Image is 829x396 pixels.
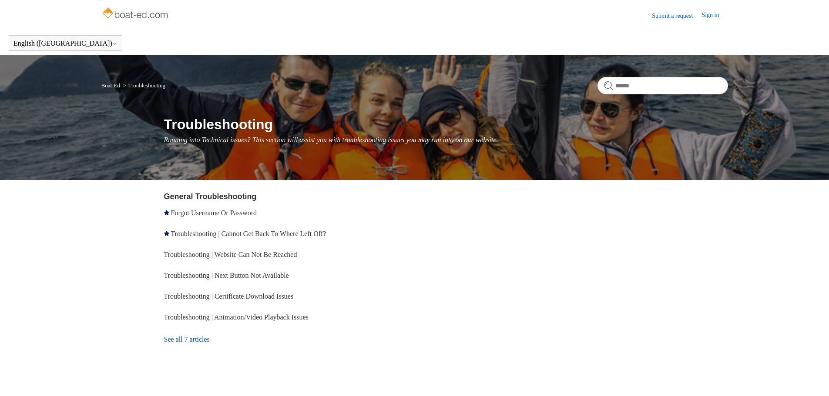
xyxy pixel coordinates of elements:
[164,135,728,145] p: Running into Technical issues? This section will assist you with troubleshooting issues you may r...
[121,82,165,89] li: Troubleshooting
[101,82,120,89] a: Boat-Ed
[164,313,309,321] a: Troubleshooting | Animation/Video Playback Issues
[164,114,728,135] h1: Troubleshooting
[164,272,289,279] a: Troubleshooting | Next Button Not Available
[701,10,728,21] a: Sign in
[164,210,169,215] svg: Promoted article
[13,40,117,47] button: English ([GEOGRAPHIC_DATA])
[171,230,326,237] a: Troubleshooting | Cannot Get Back To Where Left Off?
[101,5,171,23] img: Boat-Ed Help Center home page
[164,328,418,351] a: See all 7 articles
[101,82,122,89] li: Boat-Ed
[164,231,169,236] svg: Promoted article
[164,293,294,300] a: Troubleshooting | Certificate Download Issues
[164,251,297,258] a: Troubleshooting | Website Can Not Be Reached
[171,209,257,216] a: Forgot Username Or Password
[597,77,728,94] input: Search
[800,367,822,389] div: Live chat
[652,11,701,20] a: Submit a request
[164,192,257,201] a: General Troubleshooting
